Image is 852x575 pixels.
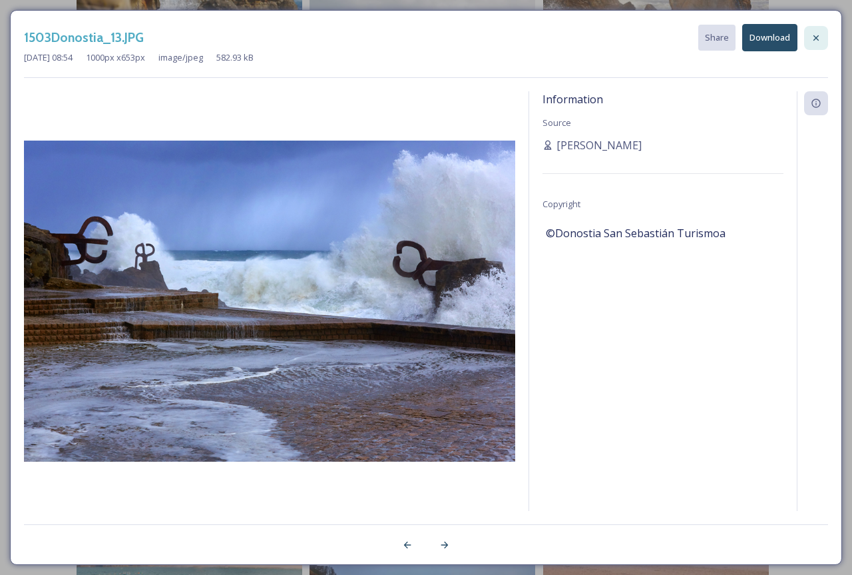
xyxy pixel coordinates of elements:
[24,141,515,462] img: 1503Donostia_13.JPG
[24,51,73,64] span: [DATE] 08:54
[542,117,571,129] span: Source
[86,51,145,64] span: 1000 px x 653 px
[698,25,736,51] button: Share
[546,225,726,241] span: ©Donostia San Sebastián Turismoa
[542,92,603,107] span: Information
[216,51,254,64] span: 582.93 kB
[542,198,580,210] span: Copyright
[24,28,144,47] h3: 1503Donostia_13.JPG
[742,24,797,51] button: Download
[158,51,203,64] span: image/jpeg
[556,137,642,153] span: [PERSON_NAME]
